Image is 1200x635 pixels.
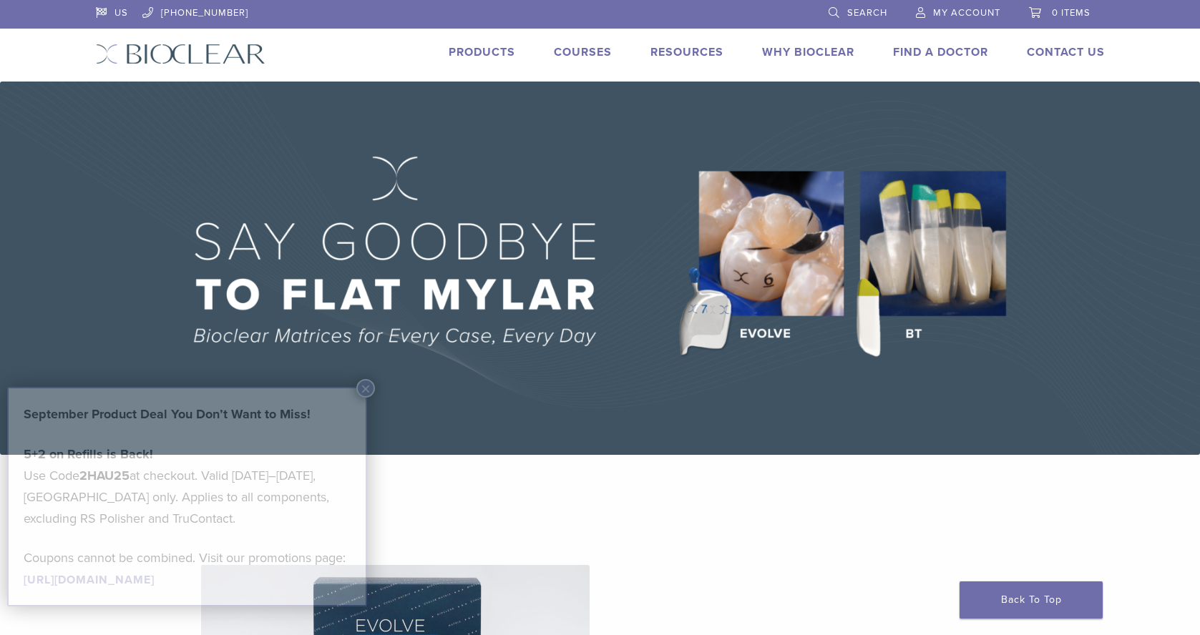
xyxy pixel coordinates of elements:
[24,406,311,422] strong: September Product Deal You Don’t Want to Miss!
[24,443,351,529] p: Use Code at checkout. Valid [DATE]–[DATE], [GEOGRAPHIC_DATA] only. Applies to all components, exc...
[24,573,155,587] a: [URL][DOMAIN_NAME]
[650,45,723,59] a: Resources
[847,7,887,19] span: Search
[554,45,612,59] a: Courses
[24,446,153,462] strong: 5+2 on Refills is Back!
[960,581,1103,619] a: Back To Top
[933,7,1000,19] span: My Account
[762,45,854,59] a: Why Bioclear
[24,547,351,590] p: Coupons cannot be combined. Visit our promotions page:
[1052,7,1091,19] span: 0 items
[1027,45,1105,59] a: Contact Us
[356,379,375,398] button: Close
[449,45,515,59] a: Products
[79,468,130,483] strong: 2HAU25
[96,44,265,64] img: Bioclear
[893,45,988,59] a: Find A Doctor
